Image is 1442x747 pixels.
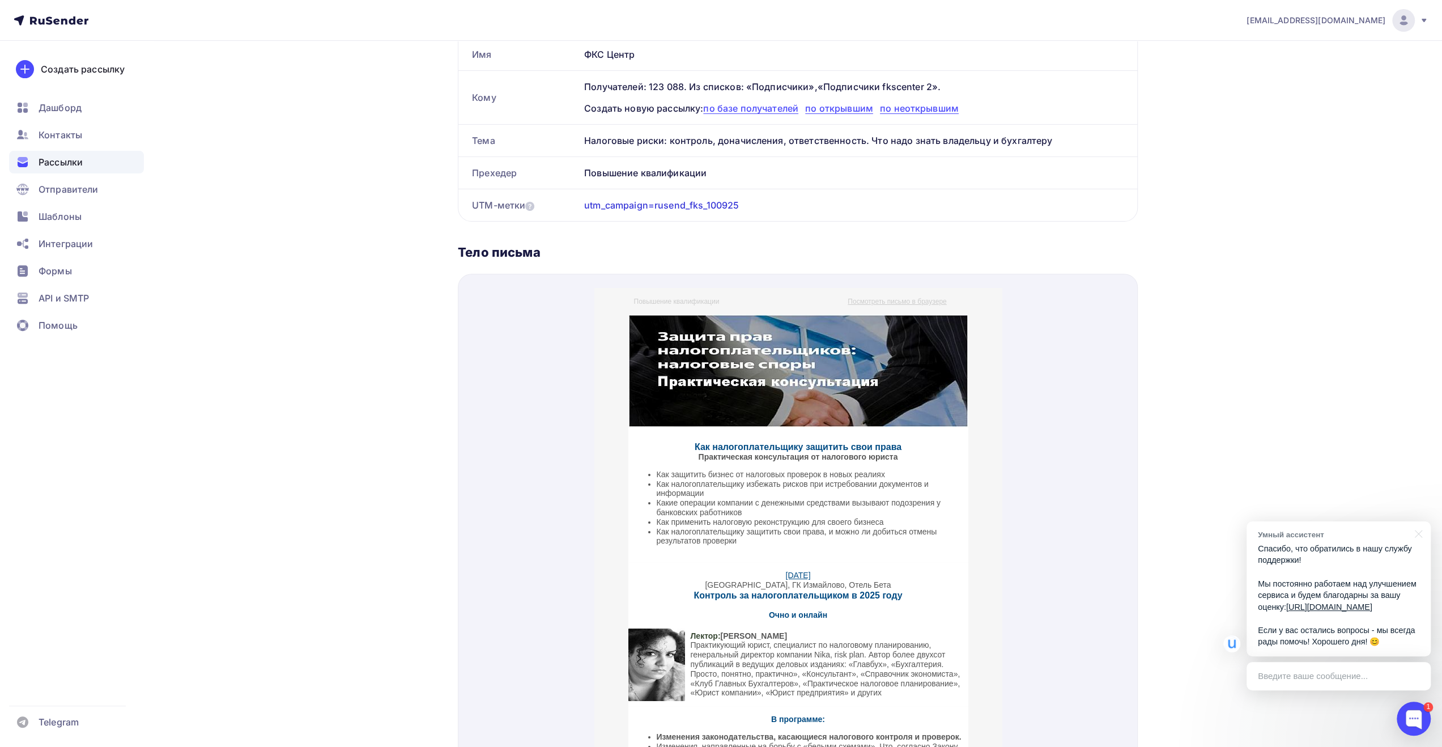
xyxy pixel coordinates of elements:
[62,558,257,577] strong: Административная и налоговая ответственность налогоплательщика.
[62,549,253,558] strong: Уголовная ответственность налогоплательщика
[62,444,367,453] strong: Изменения законодательства, касающиеся налогового контроля и проверок.
[40,292,368,302] p: [GEOGRAPHIC_DATA], ГК Измайлово, Отель Бета
[703,103,798,114] span: по базе получателей
[104,164,304,173] strong: Практическая консультация от налогового юриста
[99,303,308,312] strong: Контроль за налогоплательщиком в 2025 году
[1247,9,1428,32] a: [EMAIL_ADDRESS][DOMAIN_NAME]
[62,192,368,211] li: Как налогоплательщику избежать рисков при истребовании документов и информации
[472,198,534,212] div: UTM-метки
[40,10,125,18] span: Повышение квалификации
[96,353,368,410] p: Практикующий юрист, специалист по налоговому планированию, генеральный директор компании Nika, ri...
[39,715,79,729] span: Telegram
[584,101,1124,115] div: Создать новую рассылку:
[62,520,330,539] strong: Взыскание задолженности по налогам организации за счет третьих лиц.
[9,151,144,173] a: Рассылки
[880,103,959,114] span: по неоткрывшим
[458,71,580,124] div: Кому
[253,10,352,18] span: Посмотреть письмо в браузере
[1258,529,1408,540] div: Умный ассистент
[9,260,144,282] a: Формы
[62,230,368,239] li: Как применить налоговую реконструкцию для своего бизнеса
[9,205,144,228] a: Шаблоны
[166,622,242,631] strong: Варианты участия:
[62,502,336,520] strong: Практические рекомендации по успешному прохождению налоговых проверок.
[458,125,580,156] div: Тема
[1286,602,1372,612] a: [URL][DOMAIN_NAME]
[62,587,344,606] strong: Блокирование счетов налогоплательщика банком и оспаривание этого действия.
[39,210,82,223] span: Шаблоны
[580,39,1137,70] div: ФКС Центр
[126,343,193,353] strong: [PERSON_NAME]
[1223,635,1240,652] img: Умный ассистент
[39,237,93,251] span: Интеграции
[96,343,126,353] span: Лектор:
[39,101,82,114] span: Дашборд
[62,454,368,482] li: Изменения, направленные на борьбу с «белыми схемами». Что, согласно Закону о налоговой реформе, с...
[177,427,231,436] strong: В программе:
[458,39,580,70] div: Имя
[39,182,99,196] span: Отправители
[39,264,72,278] span: Формы
[34,27,374,139] img: some image
[100,154,307,164] strong: Как налогоплательщику защитить свои права
[1247,15,1385,26] span: [EMAIL_ADDRESS][DOMAIN_NAME]
[62,182,368,192] li: Как защитить бизнес от налоговых проверок в новых реалиях
[175,322,233,332] span: Очно и онлайн
[62,210,368,230] li: Какие операции компании с денежными средствами вызывают подозрения у банковских работников
[9,178,144,201] a: Отправители
[1258,543,1419,648] p: Спасибо, что обратились в нашу службу поддержки! Мы постоянно работаем над улучшением сервиса и б...
[584,80,1124,94] div: Получателей: 123 088. Из списков: «Подписчики»,«Подписчики fkscenter 2».
[39,319,78,332] span: Помощь
[62,239,368,258] li: Как налогоплательщику защитить свои права, и можно ли добиться отмены результатов проверки
[580,157,1137,189] div: Повышение квалификации
[62,558,368,587] li: Может ли налогоплательщик избежать ответственности, если следовал разъяснениям [PERSON_NAME] (пос...
[458,157,580,189] div: Прехедер
[458,244,1138,260] div: Тело письма
[41,62,125,76] div: Создать рассылку
[39,128,82,142] span: Контакты
[9,96,144,119] a: Дашборд
[39,291,89,305] span: API и SMTP
[253,9,352,18] a: Посмотреть письмо в браузере
[39,155,83,169] span: Рассылки
[584,198,739,212] div: utm_campaign=rusend_fks_100925
[580,125,1137,156] div: Налоговые риски: контроль, доначисления, ответственность. Что надо знать владельцу и бухгалтеру
[1247,662,1431,690] div: Введите ваше сообщение...
[191,283,216,292] a: [DATE]
[62,520,368,549] li: Субсидиарная ответственность. Практика привлечения к субсидиарной ответственности бухгалтеров.
[805,103,873,114] span: по открывшим
[9,124,144,146] a: Контакты
[1423,702,1433,712] div: 1
[62,482,323,501] strong: Статья 54.1 НК РФ: что необходимо доказать налоговикам, чтобы доначислить налоги — разбираемся на...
